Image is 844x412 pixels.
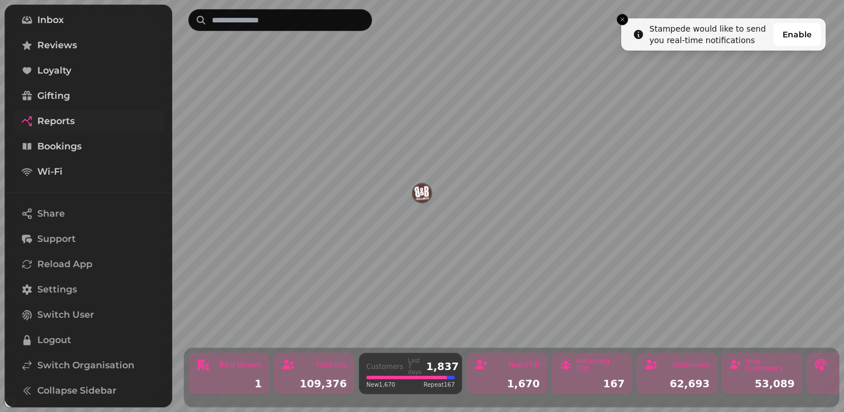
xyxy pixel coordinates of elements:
[37,232,76,246] span: Support
[508,361,540,368] div: New (7d)
[14,160,164,183] a: Wi-Fi
[37,89,70,103] span: Gifting
[559,379,625,389] div: 167
[37,283,77,297] span: Settings
[219,361,262,368] div: Total Venues
[14,34,164,57] a: Reviews
[281,379,347,389] div: 109,376
[576,358,625,372] div: Returning (7d)
[14,354,164,377] a: Switch Organisation
[14,9,164,32] a: Inbox
[14,278,164,301] a: Settings
[37,207,65,221] span: Share
[14,228,164,251] button: Support
[366,363,404,370] div: Customers
[37,333,71,347] span: Logout
[37,140,82,153] span: Bookings
[37,64,71,78] span: Loyalty
[366,380,395,389] span: New 1,670
[14,84,164,107] a: Gifting
[14,59,164,82] a: Loyalty
[408,358,422,375] div: Last 7 days
[672,361,710,368] div: Customers
[424,380,455,389] span: Repeat 167
[14,202,164,225] button: Share
[14,379,164,402] button: Collapse Sidebar
[196,379,262,389] div: 1
[474,379,540,389] div: 1,670
[37,384,117,398] span: Collapse Sidebar
[14,135,164,158] a: Bookings
[649,23,769,46] div: Stampede would like to send you real-time notifications
[37,165,63,179] span: Wi-Fi
[729,379,795,389] div: 53,089
[413,184,431,202] button: Burgers & Beers Grillhouse
[37,13,64,27] span: Inbox
[426,361,459,372] div: 1,837
[14,110,164,133] a: Reports
[14,303,164,326] button: Switch User
[14,253,164,276] button: Reload App
[37,114,75,128] span: Reports
[37,308,94,322] span: Switch User
[316,361,347,368] div: Contacts
[413,184,431,206] div: Map marker
[37,38,77,52] span: Reviews
[37,257,92,271] span: Reload App
[14,329,164,352] button: Logout
[617,14,628,25] button: Close toast
[773,23,821,46] button: Enable
[644,379,710,389] div: 62,693
[745,358,795,372] div: New Customers
[37,359,134,372] span: Switch Organisation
